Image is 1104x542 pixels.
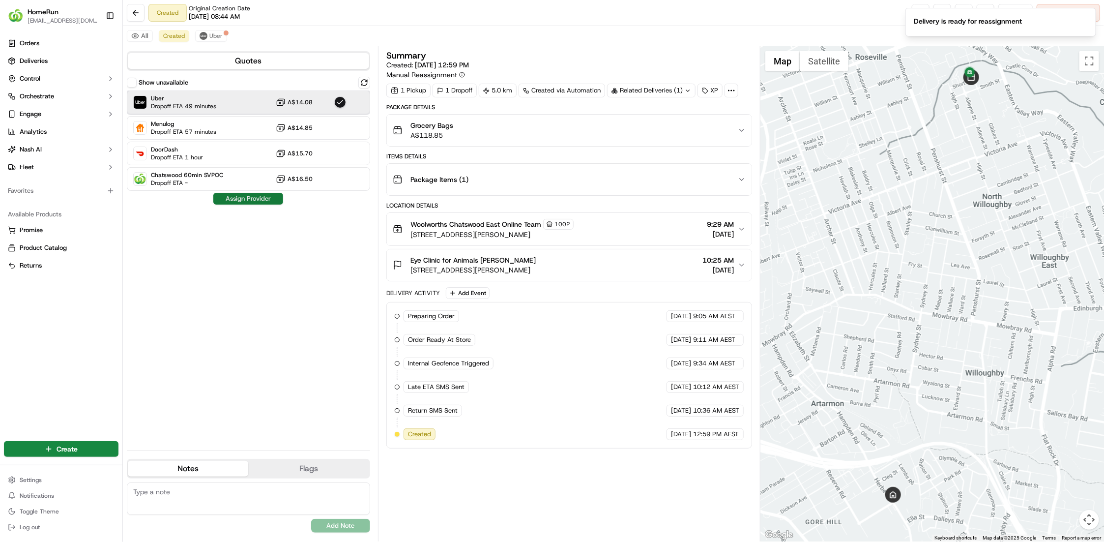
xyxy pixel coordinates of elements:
[189,12,240,21] span: [DATE] 08:44 AM
[983,535,1036,541] span: Map data ©2025 Google
[151,128,216,136] span: Dropoff ETA 57 minutes
[693,335,735,344] span: 9:11 AM AEST
[8,8,24,24] img: HomeRun
[671,383,691,391] span: [DATE]
[151,102,216,110] span: Dropoff ETA 49 minutes
[20,261,42,270] span: Returns
[387,115,752,146] button: Grocery BagsA$118.85
[134,173,146,185] img: Woolworths Truck
[410,175,468,184] span: Package Items ( 1 )
[20,145,42,154] span: Nash AI
[28,7,58,17] button: HomeRun
[276,149,313,158] button: A$15.70
[20,74,40,83] span: Control
[20,110,41,119] span: Engage
[671,406,691,415] span: [DATE]
[20,163,34,172] span: Fleet
[885,487,901,503] div: 2
[4,489,118,503] button: Notifications
[410,230,574,240] span: [STREET_ADDRESS][PERSON_NAME]
[4,4,102,28] button: HomeRunHomeRun[EMAIL_ADDRESS][DOMAIN_NAME]
[209,32,223,40] span: Uber
[554,220,570,228] span: 1002
[151,120,216,128] span: Menulog
[671,359,691,368] span: [DATE]
[134,147,146,160] img: DoorDash
[387,249,752,281] button: Eye Clinic for Animals [PERSON_NAME][STREET_ADDRESS][PERSON_NAME]10:25 AM[DATE]
[276,123,313,133] button: A$14.85
[4,124,118,140] a: Analytics
[702,265,734,275] span: [DATE]
[386,84,431,97] div: 1 Pickup
[134,121,146,134] img: Menulog
[386,289,440,297] div: Delivery Activity
[446,287,490,299] button: Add Event
[288,124,313,132] span: A$14.85
[288,98,313,106] span: A$14.08
[408,383,465,391] span: Late ETA SMS Sent
[195,30,227,42] button: Uber
[386,103,752,111] div: Package Details
[20,243,67,252] span: Product Catalog
[386,70,465,80] button: Manual Reassignment
[410,219,541,229] span: Woolworths Chatswood East Online Team
[20,127,47,136] span: Analytics
[408,406,458,415] span: Return SMS Sent
[697,84,723,97] div: XP
[139,78,188,87] label: Show unavailable
[1079,510,1099,530] button: Map camera controls
[479,84,517,97] div: 5.0 km
[410,130,453,140] span: A$118.85
[151,94,216,102] span: Uber
[4,53,118,69] a: Deliveries
[213,193,283,205] button: Assign Provider
[914,16,1022,26] div: Delivery is ready for reassignment
[693,383,739,391] span: 10:12 AM AEST
[4,106,118,122] button: Engage
[20,476,42,484] span: Settings
[151,171,223,179] span: Chatswood 60min SVPOC
[607,84,696,97] div: Related Deliveries (1)
[693,359,735,368] span: 9:34 AM AEST
[1042,535,1056,541] a: Terms (opens in new tab)
[20,492,54,500] span: Notifications
[408,430,431,439] span: Created
[408,312,455,321] span: Preparing Order
[707,229,734,239] span: [DATE]
[288,175,313,183] span: A$16.50
[20,92,54,101] span: Orchestrate
[433,84,477,97] div: 1 Dropoff
[693,430,739,439] span: 12:59 PM AEST
[248,461,369,477] button: Flags
[702,255,734,265] span: 10:25 AM
[276,174,313,184] button: A$16.50
[4,207,118,222] div: Available Products
[387,164,752,195] button: Package Items (1)
[276,97,313,107] button: A$14.08
[671,312,691,321] span: [DATE]
[20,57,48,65] span: Deliveries
[415,60,469,69] span: [DATE] 12:59 PM
[763,529,795,542] a: Open this area in Google Maps (opens a new window)
[128,53,369,69] button: Quotes
[151,179,220,187] span: Dropoff ETA -
[8,243,115,252] a: Product Catalog
[163,32,185,40] span: Created
[8,226,115,235] a: Promise
[20,523,40,531] span: Log out
[20,39,39,48] span: Orders
[127,30,153,42] button: All
[519,84,605,97] div: Created via Automation
[200,32,207,40] img: uber-new-logo.jpeg
[386,202,752,210] div: Location Details
[28,17,98,25] button: [EMAIL_ADDRESS][DOMAIN_NAME]
[134,96,146,109] img: Uber
[410,120,453,130] span: Grocery Bags
[151,153,203,161] span: Dropoff ETA 1 hour
[1079,51,1099,71] button: Toggle fullscreen view
[4,35,118,51] a: Orders
[408,359,489,368] span: Internal Geofence Triggered
[386,152,752,160] div: Items Details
